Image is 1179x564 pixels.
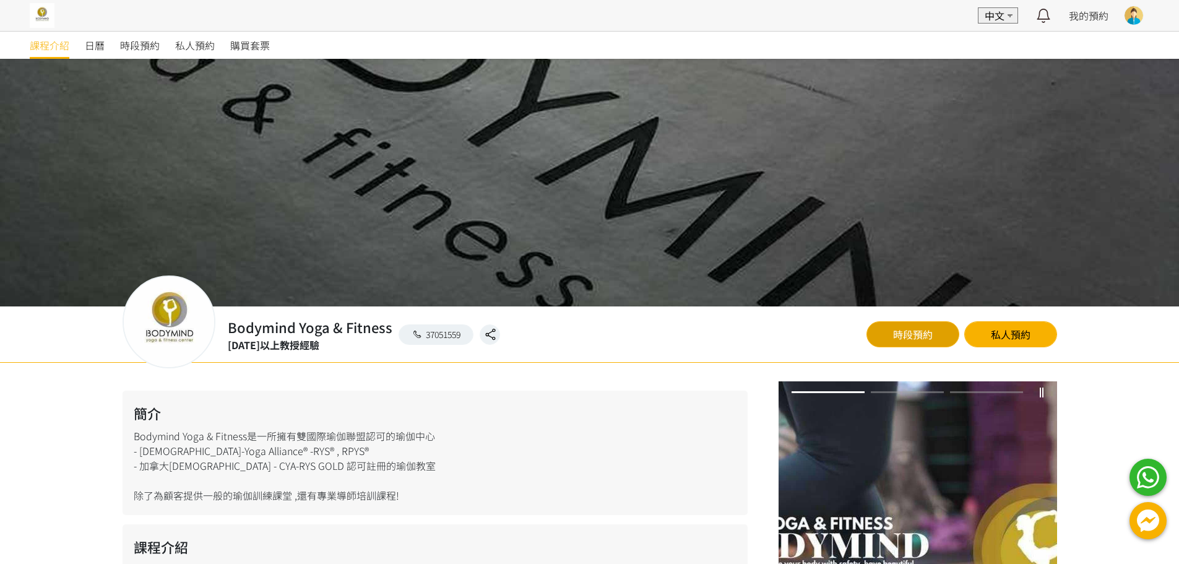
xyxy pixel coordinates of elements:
a: 私人預約 [964,321,1057,347]
a: 我的預約 [1069,8,1108,23]
a: 日曆 [85,32,105,59]
div: Bodymind Yoga & Fitness是一所擁有雙國際瑜伽聯盟認可的瑜伽中心 - [DEMOGRAPHIC_DATA]-Yoga Alliance® -RYS® , RPYS® - 加拿... [123,391,748,515]
span: 課程介紹 [30,38,69,53]
div: [DATE]以上教授經驗 [228,337,392,352]
span: 日曆 [85,38,105,53]
h2: 簡介 [134,403,736,423]
a: 37051559 [399,324,474,345]
span: 購買套票 [230,38,270,53]
a: 時段預約 [120,32,160,59]
h2: Bodymind Yoga & Fitness [228,317,392,337]
span: 時段預約 [120,38,160,53]
h2: 課程介紹 [134,537,736,557]
a: 課程介紹 [30,32,69,59]
img: 2I6SeW5W6eYajyVCbz3oJhiE9WWz8sZcVXnArBrK.jpg [30,3,54,28]
a: 購買套票 [230,32,270,59]
span: 私人預約 [175,38,215,53]
a: 私人預約 [175,32,215,59]
a: 時段預約 [866,321,959,347]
